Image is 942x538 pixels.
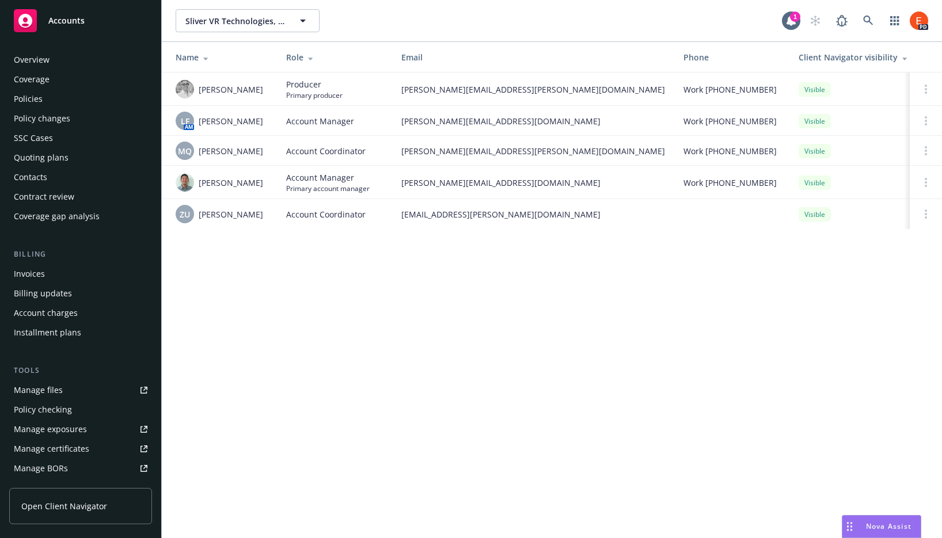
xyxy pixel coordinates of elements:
div: Client Navigator visibility [799,51,908,63]
button: Sliver VR Technologies, Inc. [176,9,320,32]
span: LF [181,115,189,127]
span: [PERSON_NAME] [199,145,263,157]
span: Work [PHONE_NUMBER] [683,83,777,96]
div: Policy changes [14,109,70,128]
a: Policy changes [9,109,152,128]
a: Installment plans [9,323,152,342]
a: Overview [9,51,152,69]
span: Account Coordinator [286,208,366,220]
div: Policy checking [14,400,72,419]
span: [PERSON_NAME][EMAIL_ADDRESS][DOMAIN_NAME] [401,177,665,189]
a: Coverage gap analysis [9,207,152,226]
span: [PERSON_NAME] [199,177,263,189]
a: Manage exposures [9,420,152,438]
div: Manage exposures [14,420,87,438]
a: Manage BORs [9,459,152,478]
div: SSC Cases [14,129,53,147]
div: Phone [683,51,780,63]
a: Coverage [9,70,152,89]
span: [PERSON_NAME] [199,115,263,127]
a: Accounts [9,5,152,37]
div: Quoting plans [14,148,69,167]
div: Manage BORs [14,459,68,478]
span: [PERSON_NAME][EMAIL_ADDRESS][PERSON_NAME][DOMAIN_NAME] [401,145,665,157]
div: Visible [799,207,831,222]
img: photo [910,12,928,30]
div: Visible [799,114,831,128]
div: 1 [790,12,800,22]
div: Invoices [14,265,45,283]
div: Overview [14,51,50,69]
div: Contract review [14,188,74,206]
a: Invoices [9,265,152,283]
span: Nova Assist [866,521,911,531]
div: Name [176,51,268,63]
a: Manage certificates [9,440,152,458]
span: [PERSON_NAME][EMAIL_ADDRESS][DOMAIN_NAME] [401,115,665,127]
div: Manage certificates [14,440,89,458]
span: Accounts [48,16,85,25]
span: Primary account manager [286,184,370,193]
span: Account Coordinator [286,145,366,157]
span: Work [PHONE_NUMBER] [683,115,777,127]
span: ZU [180,208,190,220]
div: Account charges [14,304,78,322]
div: Policies [14,90,43,108]
div: Drag to move [842,516,857,537]
a: Switch app [883,9,906,32]
div: Billing updates [14,284,72,303]
a: Policies [9,90,152,108]
a: Policy checking [9,400,152,419]
div: Visible [799,144,831,158]
span: Primary producer [286,90,343,100]
div: Coverage gap analysis [14,207,100,226]
div: Coverage [14,70,50,89]
a: Quoting plans [9,148,152,167]
button: Nova Assist [842,515,921,538]
div: Visible [799,82,831,97]
a: Contacts [9,168,152,186]
div: Email [401,51,665,63]
a: Account charges [9,304,152,322]
img: photo [176,80,194,98]
span: Work [PHONE_NUMBER] [683,145,777,157]
span: Work [PHONE_NUMBER] [683,177,777,189]
a: Billing updates [9,284,152,303]
span: [PERSON_NAME] [199,208,263,220]
span: [PERSON_NAME][EMAIL_ADDRESS][PERSON_NAME][DOMAIN_NAME] [401,83,665,96]
span: Producer [286,78,343,90]
div: Manage files [14,381,63,399]
img: photo [176,173,194,192]
a: Search [857,9,880,32]
div: Visible [799,175,831,190]
div: Role [286,51,383,63]
span: Account Manager [286,171,370,184]
span: [EMAIL_ADDRESS][PERSON_NAME][DOMAIN_NAME] [401,208,665,220]
div: Contacts [14,168,47,186]
a: Manage files [9,381,152,399]
div: Tools [9,365,152,376]
span: [PERSON_NAME] [199,83,263,96]
span: Account Manager [286,115,354,127]
div: Billing [9,249,152,260]
span: Open Client Navigator [21,500,107,512]
div: Installment plans [14,323,81,342]
span: MQ [178,145,192,157]
a: Start snowing [804,9,827,32]
a: Report a Bug [830,9,853,32]
span: Sliver VR Technologies, Inc. [185,15,285,27]
a: SSC Cases [9,129,152,147]
a: Contract review [9,188,152,206]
